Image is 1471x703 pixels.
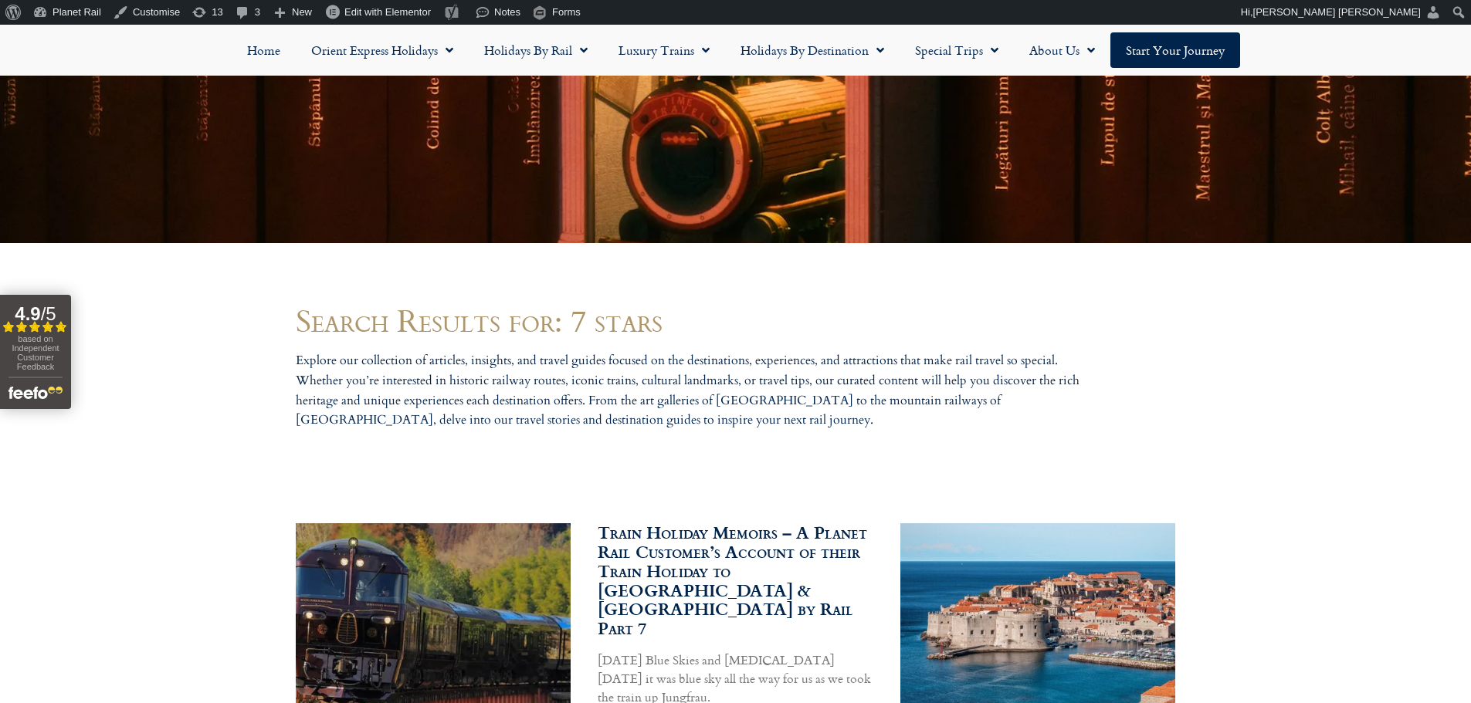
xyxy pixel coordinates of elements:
[344,6,431,18] span: Edit with Elementor
[598,519,867,640] a: Train Holiday Memoirs – A Planet Rail Customer’s Account of their Train Holiday to [GEOGRAPHIC_DA...
[603,32,725,68] a: Luxury Trains
[469,32,603,68] a: Holidays by Rail
[1253,6,1421,18] span: [PERSON_NAME] [PERSON_NAME]
[296,305,1176,336] h1: Search Results for: 7 stars
[8,32,1463,68] nav: Menu
[900,32,1014,68] a: Special Trips
[725,32,900,68] a: Holidays by Destination
[296,351,1099,430] p: Explore our collection of articles, insights, and travel guides focused on the destinations, expe...
[232,32,296,68] a: Home
[1014,32,1110,68] a: About Us
[1110,32,1240,68] a: Start your Journey
[296,32,469,68] a: Orient Express Holidays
